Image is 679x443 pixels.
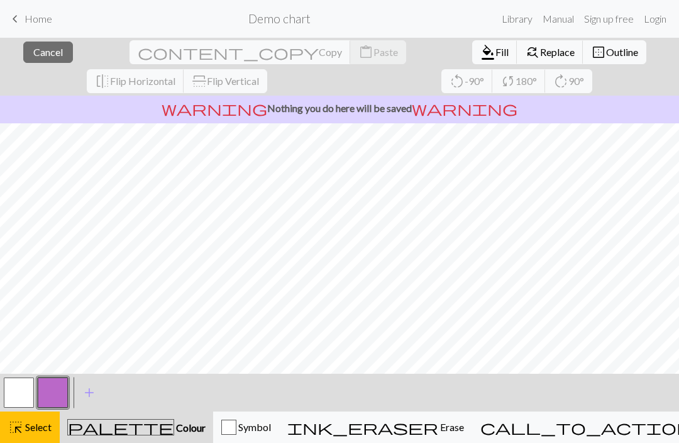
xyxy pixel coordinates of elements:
span: Cancel [33,46,63,58]
span: Colour [174,422,206,434]
span: add [82,384,97,401]
span: flip [190,74,208,89]
button: 180° [492,69,546,93]
button: Symbol [213,412,279,443]
span: -90° [465,75,484,87]
button: Fill [472,40,517,64]
span: Erase [438,421,464,433]
span: Fill [495,46,509,58]
a: Login [639,6,671,31]
span: Select [23,421,52,433]
span: Replace [540,46,575,58]
span: Copy [319,46,342,58]
span: highlight_alt [8,418,23,436]
span: ink_eraser [287,418,438,436]
span: format_color_fill [480,43,495,61]
span: border_outer [591,43,606,61]
span: flip [95,72,110,90]
button: Flip Vertical [184,69,267,93]
h2: Demo chart [248,11,311,26]
button: Cancel [23,42,73,63]
button: Colour [60,412,213,443]
span: warning [412,99,517,117]
span: rotate_left [450,72,465,90]
button: Erase [279,412,472,443]
a: Manual [538,6,579,31]
span: Home [25,13,52,25]
span: keyboard_arrow_left [8,10,23,28]
span: find_replace [525,43,540,61]
a: Sign up free [579,6,639,31]
p: Nothing you do here will be saved [5,101,674,116]
button: Outline [583,40,646,64]
span: warning [162,99,267,117]
button: Copy [130,40,351,64]
span: Symbol [236,421,271,433]
button: 90° [545,69,592,93]
a: Library [497,6,538,31]
span: content_copy [138,43,319,61]
span: sync [500,72,516,90]
span: rotate_right [553,72,568,90]
a: Home [8,8,52,30]
span: palette [68,418,174,436]
button: -90° [441,69,493,93]
button: Replace [517,40,583,64]
span: Flip Vertical [207,75,259,87]
span: Outline [606,46,638,58]
span: 180° [516,75,537,87]
button: Flip Horizontal [87,69,184,93]
span: Flip Horizontal [110,75,175,87]
span: 90° [568,75,584,87]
